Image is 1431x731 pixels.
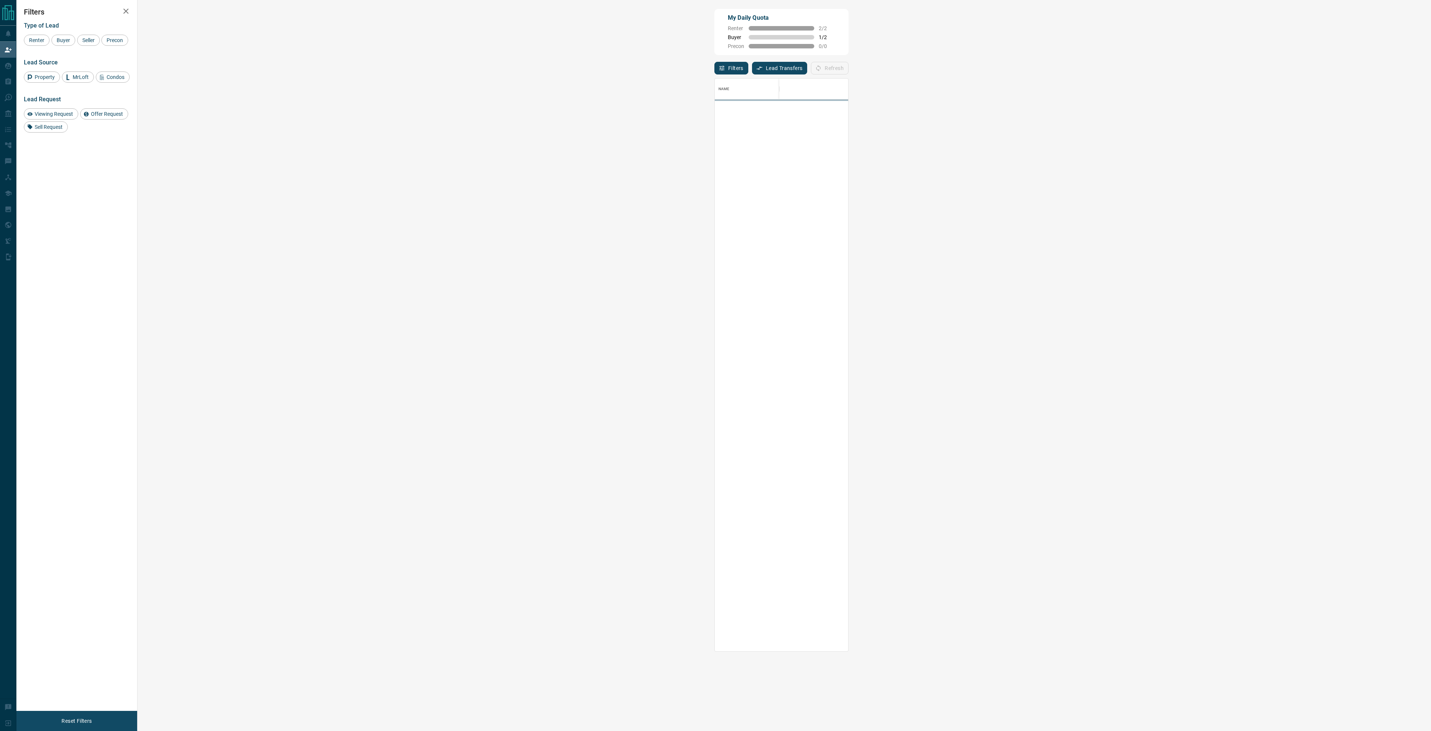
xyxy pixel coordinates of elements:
span: Seller [80,37,97,43]
div: Name [718,79,730,99]
span: Viewing Request [32,111,76,117]
div: Name [715,79,827,99]
div: Renter [24,35,50,46]
div: Buyer [51,35,75,46]
span: Lead Request [24,96,61,103]
div: Offer Request [80,108,128,120]
div: Seller [77,35,100,46]
button: Filters [714,62,748,74]
p: My Daily Quota [728,13,835,22]
span: MrLoft [70,74,91,80]
span: Type of Lead [24,22,59,29]
span: Renter [728,25,744,31]
span: Buyer [54,37,73,43]
span: Condos [104,74,127,80]
button: Reset Filters [57,715,97,727]
span: 0 / 0 [819,43,835,49]
span: Renter [26,37,47,43]
span: Sell Request [32,124,65,130]
div: Sell Request [24,121,68,133]
span: Property [32,74,57,80]
span: Precon [728,43,744,49]
span: 2 / 2 [819,25,835,31]
div: Viewing Request [24,108,78,120]
span: Buyer [728,34,744,40]
div: Property [24,71,60,83]
div: Condos [96,71,130,83]
span: 1 / 2 [819,34,835,40]
span: Offer Request [88,111,126,117]
h2: Filters [24,7,130,16]
span: Precon [104,37,126,43]
div: Precon [101,35,128,46]
div: MrLoft [62,71,94,83]
span: Lead Source [24,59,58,66]
button: Lead Transfers [752,62,808,74]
